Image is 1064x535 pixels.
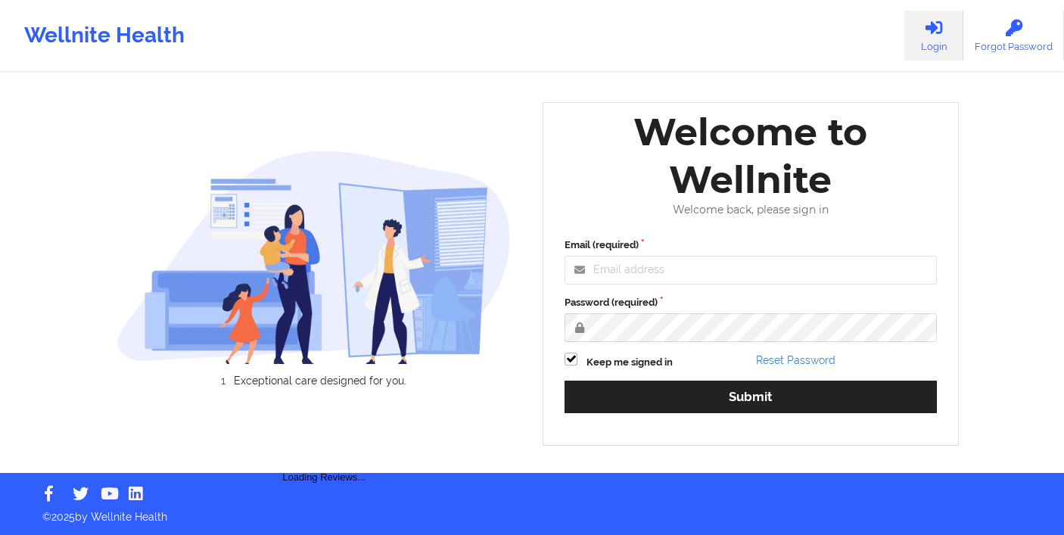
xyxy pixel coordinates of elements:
div: Welcome to Wellnite [554,108,947,204]
div: Welcome back, please sign in [554,204,947,216]
img: wellnite-auth-hero_200.c722682e.png [117,150,512,364]
p: © 2025 by Wellnite Health [32,499,1032,524]
a: Login [904,11,963,61]
button: Submit [565,381,937,413]
a: Reset Password [756,354,835,366]
li: Exceptional care designed for you. [129,375,511,387]
a: Forgot Password [963,11,1064,61]
label: Keep me signed in [586,355,673,370]
div: Loading Reviews... [117,412,533,485]
input: Email address [565,256,937,285]
label: Password (required) [565,295,937,310]
label: Email (required) [565,238,937,253]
